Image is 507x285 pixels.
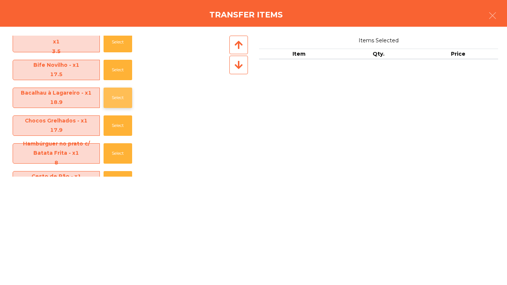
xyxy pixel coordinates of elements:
[104,143,132,164] button: Select
[104,60,132,80] button: Select
[13,139,99,168] span: Hambúrguer no prato c/ Batata Frita - x1
[259,36,498,46] span: Items Selected
[13,158,99,168] div: 8
[13,116,99,135] span: Chocos Grelhados - x1
[418,49,498,60] th: Price
[339,49,419,60] th: Qty.
[104,88,132,108] button: Select
[13,125,99,135] div: 17.9
[104,115,132,136] button: Select
[13,60,99,80] span: Bife Novilho - x1
[104,171,132,191] button: Select
[13,88,99,108] span: Bacalhau à Lagareiro - x1
[104,32,132,52] button: Select
[13,98,99,107] div: 18.9
[13,172,99,191] span: Cesto de Pão - x1
[13,47,99,56] div: 3.5
[259,49,339,60] th: Item
[13,28,99,57] span: Limonada Frutos Vermelhos - x1
[13,70,99,79] div: 17.5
